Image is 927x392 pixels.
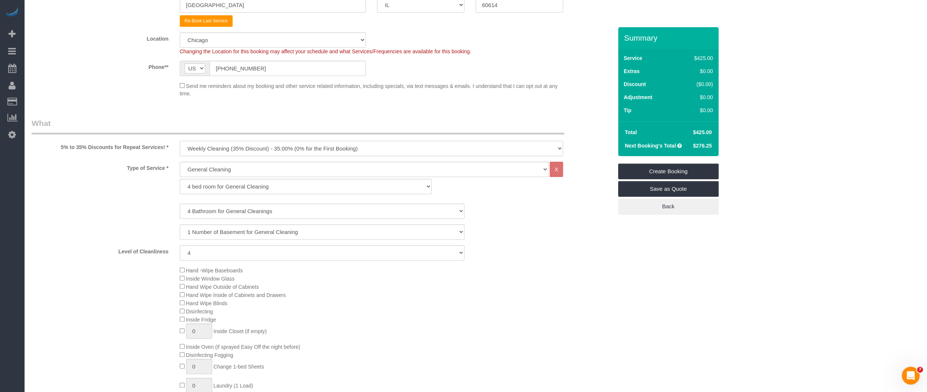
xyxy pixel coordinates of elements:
h3: Summary [624,34,715,42]
label: Discount [624,80,646,88]
div: $425.00 [678,54,713,62]
a: Back [618,199,719,214]
div: ($0.00) [678,80,713,88]
strong: Next Booking's Total [625,143,676,149]
a: Save as Quote [618,181,719,197]
span: Inside Fridge [186,317,216,323]
iframe: Intercom live chat [902,367,920,385]
img: Automaid Logo [4,7,19,18]
div: $0.00 [678,107,713,114]
button: Re-Book Last Service [180,15,233,27]
span: $425.00 [693,129,712,135]
label: Service [624,54,642,62]
span: 7 [917,367,923,373]
span: Inside Window Glass [186,276,235,282]
span: Laundry (1 Load) [213,383,253,389]
span: Inside Closet (if empty) [213,328,266,334]
label: Location [26,32,174,42]
label: Extras [624,67,640,75]
label: Level of Cleanliness [26,245,174,255]
span: Hand Wipe Blinds [186,300,227,306]
span: Hand Wipe Outside of Cabinets [186,284,259,290]
span: $276.25 [693,143,712,149]
span: Send me reminders about my booking and other service related information, including specials, via... [180,83,557,97]
label: Type of Service * [26,162,174,172]
span: Hand Wipe Inside of Cabinets and Drawers [186,292,286,298]
span: Disinfecting [186,309,213,314]
label: Tip [624,107,632,114]
label: Adjustment [624,94,652,101]
a: Create Booking [618,164,719,179]
span: Hand -Wipe Baseboards [186,268,243,274]
label: 5% to 35% Discounts for Repeat Services! * [26,141,174,151]
span: Change 1-bed Sheets [213,364,264,370]
span: Changing the Location for this booking may affect your schedule and what Services/Frequencies are... [180,48,471,54]
div: $0.00 [678,67,713,75]
span: Disinfecting Fogging [186,352,233,358]
div: $0.00 [678,94,713,101]
span: Inside Oven (if sprayed Easy Off the night before) [186,344,300,350]
strong: Total [625,129,637,135]
legend: What [32,118,564,135]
